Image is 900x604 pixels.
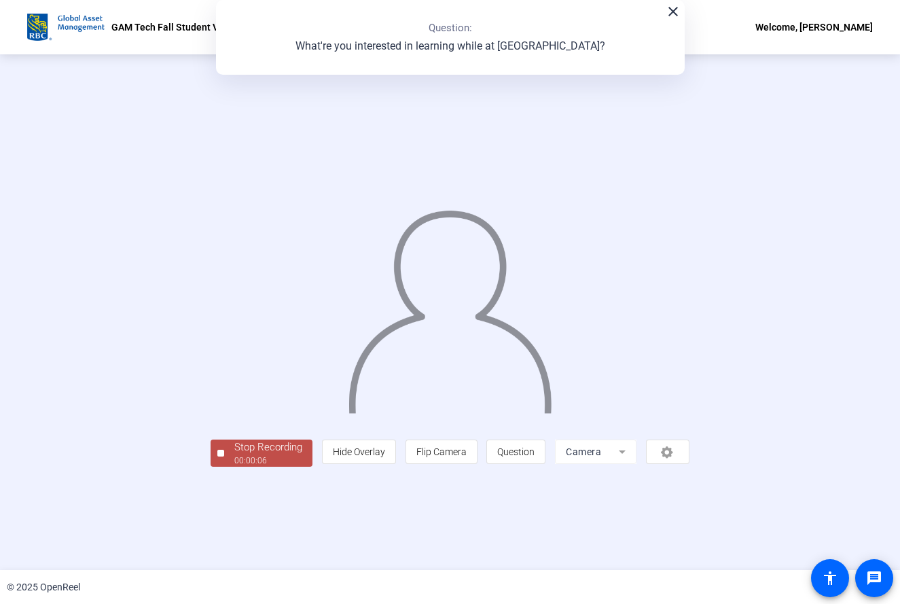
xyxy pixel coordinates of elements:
[295,38,605,54] p: What're you interested in learning while at [GEOGRAPHIC_DATA]?
[665,3,681,20] mat-icon: close
[234,455,302,467] div: 00:00:06
[322,440,396,464] button: Hide Overlay
[211,440,312,467] button: Stop Recording00:00:06
[234,440,302,455] div: Stop Recording
[27,14,105,41] img: OpenReel logo
[486,440,545,464] button: Question
[333,446,385,457] span: Hide Overlay
[7,580,80,594] div: © 2025 OpenReel
[416,446,467,457] span: Flip Camera
[346,198,554,413] img: overlay
[497,446,535,457] span: Question
[755,19,873,35] div: Welcome, [PERSON_NAME]
[111,19,238,35] p: GAM Tech Fall Student Video
[866,570,882,586] mat-icon: message
[822,570,838,586] mat-icon: accessibility
[429,20,472,36] p: Question:
[406,440,478,464] button: Flip Camera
